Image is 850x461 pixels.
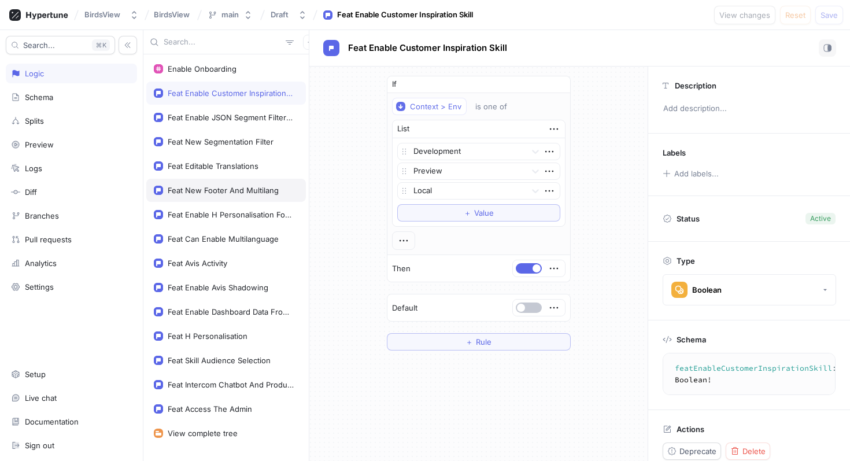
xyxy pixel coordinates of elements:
[168,404,252,414] div: Feat Access The Admin
[25,441,54,450] div: Sign out
[271,10,289,20] div: Draft
[677,425,704,434] p: Actions
[663,274,836,305] button: Boolean
[25,164,42,173] div: Logs
[397,123,409,135] div: List
[92,39,110,51] div: K
[25,140,54,149] div: Preview
[168,307,294,316] div: Feat Enable Dashboard Data From Timescale
[387,333,571,351] button: ＋Rule
[203,5,257,24] button: main
[348,43,507,53] span: Feat Enable Customer Inspiration Skill
[675,81,716,90] p: Description
[84,10,120,20] div: BirdsView
[25,393,57,403] div: Live chat
[25,211,59,220] div: Branches
[25,187,37,197] div: Diff
[659,166,722,181] button: Add labels...
[476,338,491,345] span: Rule
[168,234,279,244] div: Feat Can Enable Multilanguage
[785,12,805,19] span: Reset
[25,116,44,126] div: Splits
[658,99,840,119] p: Add description...
[677,256,695,265] p: Type
[266,5,312,24] button: Draft
[221,10,239,20] div: main
[692,285,722,295] div: Boolean
[677,335,706,344] p: Schema
[168,186,279,195] div: Feat New Footer And Multilang
[25,370,46,379] div: Setup
[742,448,766,455] span: Delete
[780,6,811,24] button: Reset
[470,98,524,115] button: is one of
[168,283,268,292] div: Feat Enable Avis Shadowing
[663,442,721,460] button: Deprecate
[464,209,471,216] span: ＋
[679,448,716,455] span: Deprecate
[168,356,271,365] div: Feat Skill Audience Selection
[23,42,55,49] span: Search...
[663,148,686,157] p: Labels
[25,69,44,78] div: Logic
[475,102,507,112] div: is one of
[815,6,843,24] button: Save
[821,12,838,19] span: Save
[6,36,115,54] button: Search...K
[392,263,411,275] p: Then
[168,380,294,389] div: Feat Intercom Chatbot And Product Tour
[168,137,274,146] div: Feat New Segmentation Filter
[726,442,770,460] button: Delete
[6,412,137,432] a: Documentation
[168,210,294,219] div: Feat Enable H Personalisation For Missing Skills
[410,102,461,112] div: Context > Env
[168,161,258,171] div: Feat Editable Translations
[337,9,473,21] div: Feat Enable Customer Inspiration Skill
[80,5,143,24] button: BirdsView
[392,79,397,90] p: If
[392,303,417,314] p: Default
[168,429,238,438] div: View complete tree
[397,204,560,222] button: ＋Value
[25,282,54,292] div: Settings
[465,338,473,345] span: ＋
[154,10,190,19] span: BirdsView
[25,235,72,244] div: Pull requests
[719,12,770,19] span: View changes
[168,88,294,98] div: Feat Enable Customer Inspiration Skill
[168,64,236,73] div: Enable Onboarding
[714,6,775,24] button: View changes
[164,36,281,48] input: Search...
[168,259,227,268] div: Feat Avis Activity
[25,259,57,268] div: Analytics
[25,93,53,102] div: Schema
[810,213,831,224] div: Active
[168,113,294,122] div: Feat Enable JSON Segment Filtering
[392,98,467,115] button: Context > Env
[677,211,700,227] p: Status
[25,417,79,426] div: Documentation
[168,331,247,341] div: Feat H Personalisation
[474,209,494,216] span: Value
